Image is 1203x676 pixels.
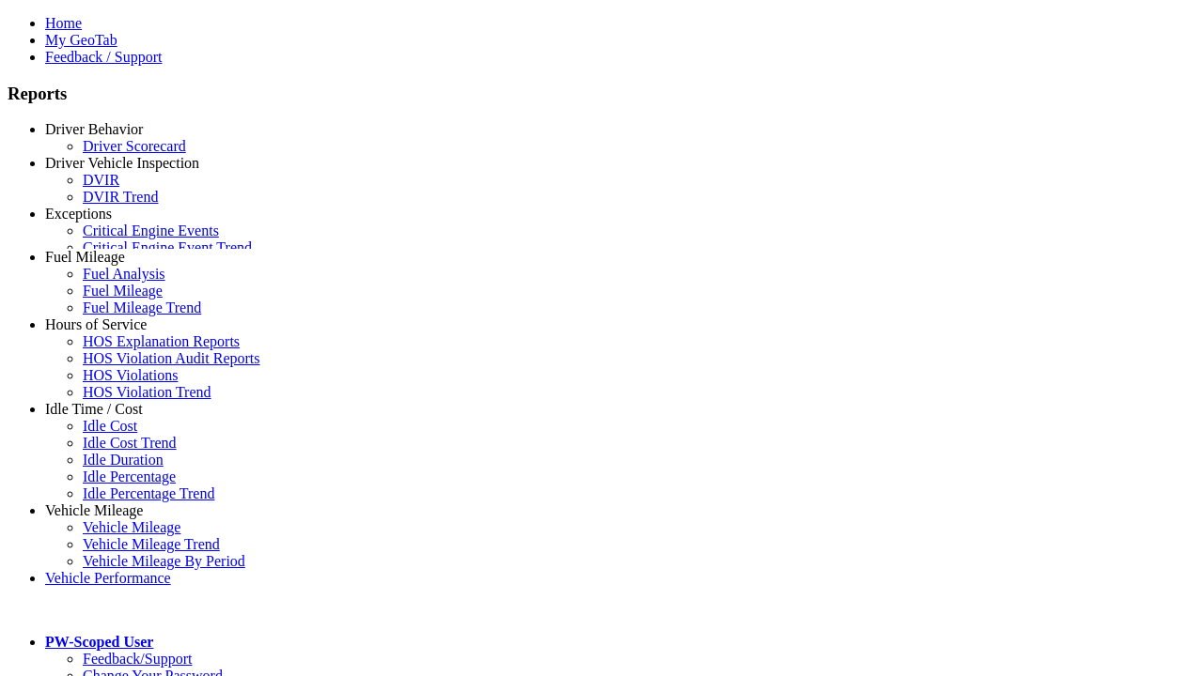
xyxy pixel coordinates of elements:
a: PW-Scoped User [45,634,153,650]
a: Fuel Mileage [45,249,125,265]
a: Feedback/Support [83,651,192,667]
a: Vehicle Mileage By Period [83,553,245,569]
a: Fuel Mileage Trend [83,300,201,315]
a: Vehicle Mileage [83,519,180,535]
a: Driver Vehicle Inspection [45,155,199,171]
a: Exceptions [45,206,112,222]
a: DVIR [83,172,119,188]
a: My GeoTab [45,32,117,48]
a: Fuel Analysis [83,266,165,282]
a: Driver Behavior [45,121,143,137]
a: Fuel Mileage [83,283,163,299]
a: DVIR Trend [83,189,158,205]
a: Driver Scorecard [83,138,186,154]
a: Idle Cost [83,418,137,434]
a: Idle Percentage Trend [83,485,214,501]
a: Idle Cost Trend [83,435,177,451]
h3: Reports [8,84,1195,104]
a: Hours of Service [45,316,147,332]
a: Idle Time / Cost [45,401,143,417]
a: HOS Violations [83,367,178,383]
a: Idle Duration [83,452,164,468]
a: Vehicle Performance [45,570,171,586]
a: Idle Percentage [83,469,176,484]
a: Vehicle Mileage Trend [83,536,220,552]
a: Vehicle Mileage [45,502,143,518]
a: Feedback / Support [45,49,162,65]
a: HOS Violation Audit Reports [83,350,260,366]
a: HOS Violation Trend [83,384,211,400]
a: Critical Engine Events [83,223,219,238]
a: Home [45,15,82,31]
a: HOS Explanation Reports [83,333,240,349]
a: Critical Engine Event Trend [83,239,252,255]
